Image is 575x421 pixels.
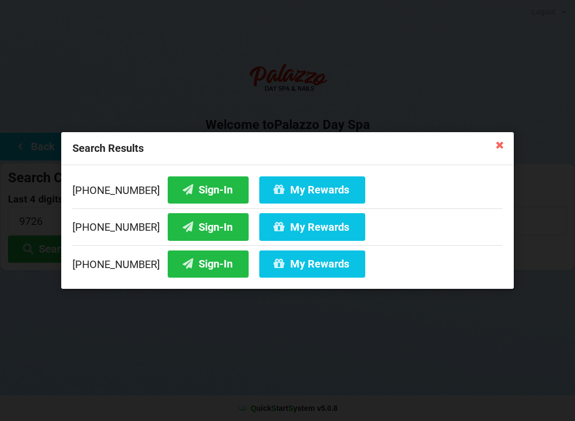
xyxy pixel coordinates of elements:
[168,250,249,278] button: Sign-In
[72,208,503,246] div: [PHONE_NUMBER]
[168,176,249,204] button: Sign-In
[72,245,503,278] div: [PHONE_NUMBER]
[72,176,503,208] div: [PHONE_NUMBER]
[61,132,514,165] div: Search Results
[259,176,365,204] button: My Rewards
[168,213,249,240] button: Sign-In
[259,250,365,278] button: My Rewards
[259,213,365,240] button: My Rewards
